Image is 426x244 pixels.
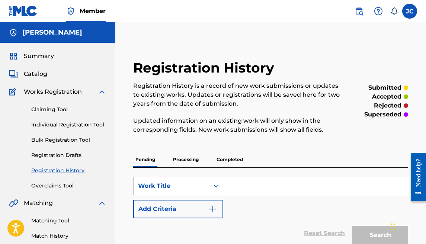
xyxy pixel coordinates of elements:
span: Works Registration [24,87,82,96]
img: Top Rightsholder [66,7,75,16]
div: Work Title [138,182,205,190]
span: Catalog [24,70,47,78]
a: Overclaims Tool [31,182,106,190]
img: Matching [9,199,18,208]
img: Accounts [9,28,18,37]
img: Catalog [9,70,18,78]
a: SummarySummary [9,52,54,61]
a: Bulk Registration Tool [31,136,106,144]
a: Public Search [352,4,366,19]
a: Matching Tool [31,217,106,225]
img: expand [97,199,106,208]
h5: Jesse Cabrera [22,28,82,37]
p: Pending [133,152,157,167]
p: Registration History is a record of new work submissions or updates to existing works. Updates or... [133,81,345,108]
a: Claiming Tool [31,106,106,113]
p: accepted [372,92,401,101]
p: rejected [374,101,401,110]
div: Notifications [390,7,398,15]
a: Registration History [31,167,106,174]
a: Match History [31,232,106,240]
a: Registration Drafts [31,151,106,159]
p: superseded [364,110,401,119]
p: Updated information on an existing work will only show in the corresponding fields. New work subm... [133,116,345,134]
img: MLC Logo [9,6,38,16]
img: 9d2ae6d4665cec9f34b9.svg [208,205,217,213]
div: User Menu [402,4,417,19]
p: Completed [214,152,245,167]
img: Summary [9,52,18,61]
span: Member [80,7,106,15]
a: CatalogCatalog [9,70,47,78]
a: Individual Registration Tool [31,121,106,129]
img: Works Registration [9,87,19,96]
img: help [374,7,383,16]
h2: Registration History [133,60,278,76]
span: Matching [24,199,53,208]
div: Drag [391,216,395,238]
p: submitted [368,83,401,92]
iframe: Resource Center [405,147,426,207]
span: Summary [24,52,54,61]
img: expand [97,87,106,96]
img: search [355,7,363,16]
p: Processing [171,152,201,167]
button: Add Criteria [133,200,223,218]
iframe: Chat Widget [389,208,426,244]
div: Help [371,4,386,19]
